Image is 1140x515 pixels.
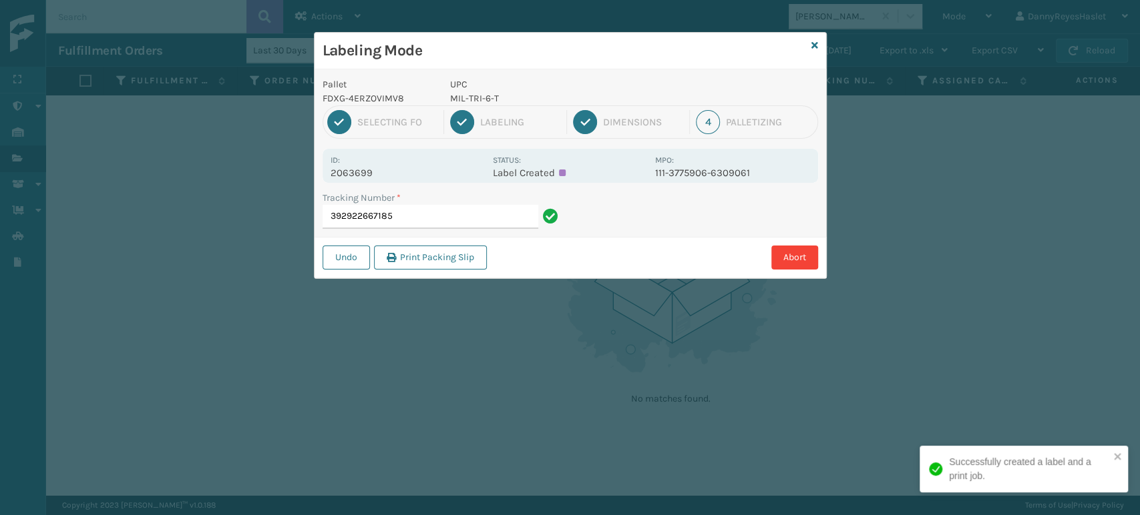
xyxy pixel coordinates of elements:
[655,155,674,165] label: MPO:
[771,245,818,270] button: Abort
[323,77,435,91] p: Pallet
[493,167,647,179] p: Label Created
[323,191,401,205] label: Tracking Number
[323,41,806,61] h3: Labeling Mode
[493,155,521,165] label: Status:
[696,110,720,134] div: 4
[603,116,683,128] div: Dimensions
[450,110,474,134] div: 2
[323,245,370,270] button: Undo
[655,167,809,179] p: 111-3775906-6309061
[480,116,560,128] div: Labeling
[374,245,487,270] button: Print Packing Slip
[331,155,340,165] label: Id:
[450,91,647,105] p: MIL-TRI-6-T
[327,110,351,134] div: 1
[726,116,813,128] div: Palletizing
[323,91,435,105] p: FDXG-4ERZOVIMV8
[357,116,437,128] div: Selecting FO
[450,77,647,91] p: UPC
[573,110,597,134] div: 3
[949,455,1109,483] div: Successfully created a label and a print job.
[331,167,485,179] p: 2063699
[1113,451,1123,464] button: close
